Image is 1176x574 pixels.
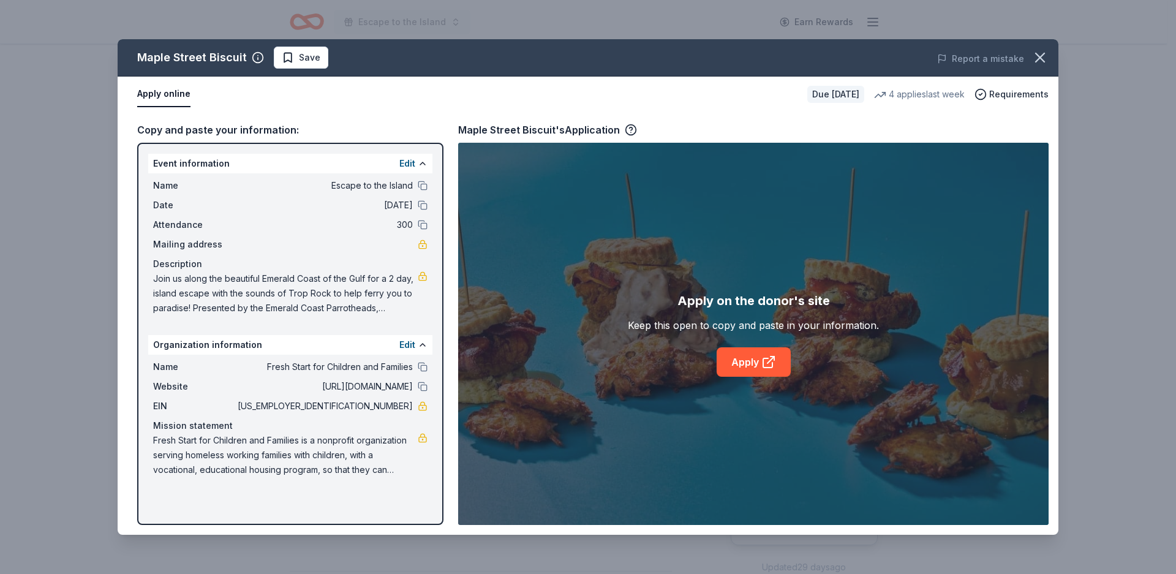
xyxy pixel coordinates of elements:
[153,360,235,374] span: Name
[153,198,235,213] span: Date
[235,217,413,232] span: 300
[807,86,864,103] div: Due [DATE]
[399,156,415,171] button: Edit
[153,178,235,193] span: Name
[153,433,418,477] span: Fresh Start for Children and Families is a nonprofit organization serving homeless working famili...
[235,399,413,414] span: [US_EMPLOYER_IDENTIFICATION_NUMBER]
[717,347,791,377] a: Apply
[137,122,443,138] div: Copy and paste your information:
[874,87,965,102] div: 4 applies last week
[153,217,235,232] span: Attendance
[148,154,432,173] div: Event information
[137,81,190,107] button: Apply online
[235,178,413,193] span: Escape to the Island
[274,47,328,69] button: Save
[153,271,418,315] span: Join us along the beautiful Emerald Coast of the Gulf for a 2 day, island escape with the sounds ...
[153,399,235,414] span: EIN
[235,360,413,374] span: Fresh Start for Children and Families
[989,87,1049,102] span: Requirements
[974,87,1049,102] button: Requirements
[235,198,413,213] span: [DATE]
[137,48,247,67] div: Maple Street Biscuit
[153,237,235,252] span: Mailing address
[628,318,879,333] div: Keep this open to copy and paste in your information.
[153,418,428,433] div: Mission statement
[677,291,830,311] div: Apply on the donor's site
[458,122,637,138] div: Maple Street Biscuit's Application
[153,257,428,271] div: Description
[153,379,235,394] span: Website
[148,335,432,355] div: Organization information
[399,338,415,352] button: Edit
[235,379,413,394] span: [URL][DOMAIN_NAME]
[299,50,320,65] span: Save
[937,51,1024,66] button: Report a mistake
